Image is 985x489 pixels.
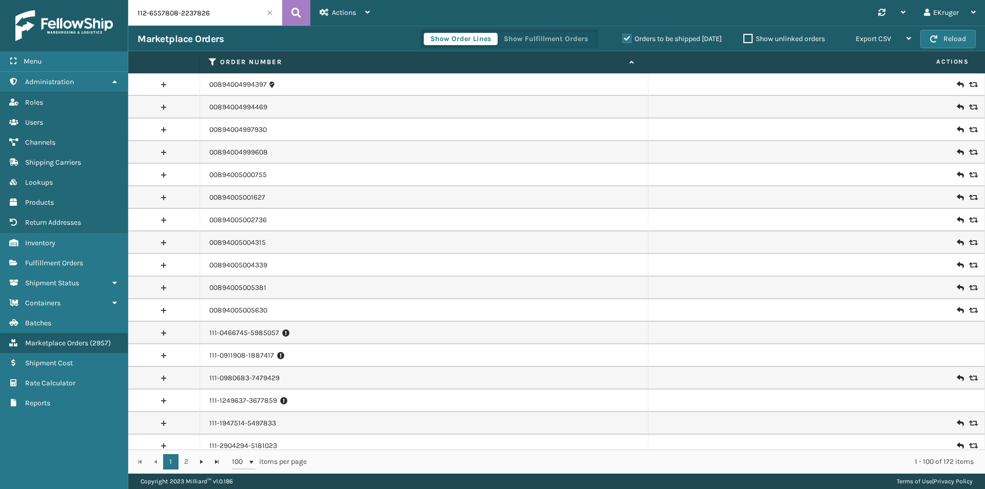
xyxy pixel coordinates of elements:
a: 00894005005630 [209,305,267,316]
span: ( 2957 ) [90,339,111,347]
i: Create Return Label [957,373,963,383]
span: Marketplace Orders [25,339,88,347]
span: Products [25,198,54,207]
i: Create Return Label [957,147,963,158]
label: Orders to be shipped [DATE] [622,34,722,43]
button: Show Fulfillment Orders [497,33,595,45]
i: Replace [969,171,975,179]
a: 00894005000755 [209,170,267,180]
span: Roles [25,98,43,107]
span: Actions [332,8,356,17]
i: Create Return Label [957,192,963,203]
a: 111-1249637-3677859 [209,396,277,406]
i: Create Return Label [957,283,963,293]
span: Batches [25,319,51,327]
span: Administration [25,77,74,86]
span: Menu [24,57,42,66]
a: 1 [163,454,179,470]
div: | [897,474,973,489]
span: Go to the next page [198,458,206,466]
span: Go to the last page [213,458,221,466]
i: Replace [969,149,975,156]
p: Copyright 2023 Milliard™ v 1.0.186 [141,474,233,489]
i: Replace [969,262,975,269]
h3: Marketplace Orders [137,33,224,45]
span: items per page [232,454,307,470]
i: Replace [969,126,975,133]
span: Rate Calculator [25,379,75,387]
a: 00894004994469 [209,102,267,112]
i: Replace [969,420,975,427]
i: Replace [969,81,975,88]
a: 00894004994397 [209,80,267,90]
span: Shipment Status [25,279,79,287]
span: Inventory [25,239,55,247]
i: Replace [969,104,975,111]
a: 111-2904294-5181023 [209,441,277,451]
a: 111-0466745-5985057 [209,328,279,338]
i: Create Return Label [957,238,963,248]
i: Create Return Label [957,102,963,112]
a: 00894005005381 [209,283,266,293]
i: Create Return Label [957,80,963,90]
a: 111-0911908-1887417 [209,350,274,361]
span: Actions [647,53,975,70]
i: Create Return Label [957,260,963,270]
a: 00894005002736 [209,215,267,225]
a: 00894005004339 [209,260,267,270]
i: Replace [969,307,975,314]
img: logo [15,10,113,41]
a: 00894004999608 [209,147,268,158]
i: Replace [969,194,975,201]
a: Terms of Use [897,478,932,485]
a: 111-1947514-5497833 [209,418,276,428]
span: Fulfillment Orders [25,259,83,267]
i: Create Return Label [957,441,963,451]
i: Replace [969,284,975,291]
span: Lookups [25,178,53,187]
i: Replace [969,217,975,224]
a: Go to the last page [209,454,225,470]
span: Shipping Carriers [25,158,81,167]
i: Create Return Label [957,215,963,225]
i: Replace [969,239,975,246]
span: Export CSV [856,34,891,43]
span: Shipment Cost [25,359,73,367]
div: 1 - 100 of 172 items [321,457,974,467]
a: 00894004997930 [209,125,267,135]
i: Create Return Label [957,170,963,180]
i: Create Return Label [957,125,963,135]
span: Channels [25,138,55,147]
label: Order Number [220,57,624,67]
label: Show unlinked orders [743,34,825,43]
span: Reports [25,399,50,407]
button: Reload [920,30,976,48]
button: Show Order Lines [424,33,498,45]
i: Replace [969,442,975,449]
span: Users [25,118,43,127]
a: 00894005004315 [209,238,266,248]
span: Containers [25,299,61,307]
span: 100 [232,457,247,467]
i: Replace [969,375,975,382]
i: Create Return Label [957,305,963,316]
a: 2 [179,454,194,470]
a: 111-0980683-7479429 [209,373,280,383]
i: Create Return Label [957,418,963,428]
a: Go to the next page [194,454,209,470]
a: 00894005001627 [209,192,265,203]
span: Return Addresses [25,218,81,227]
a: Privacy Policy [934,478,973,485]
